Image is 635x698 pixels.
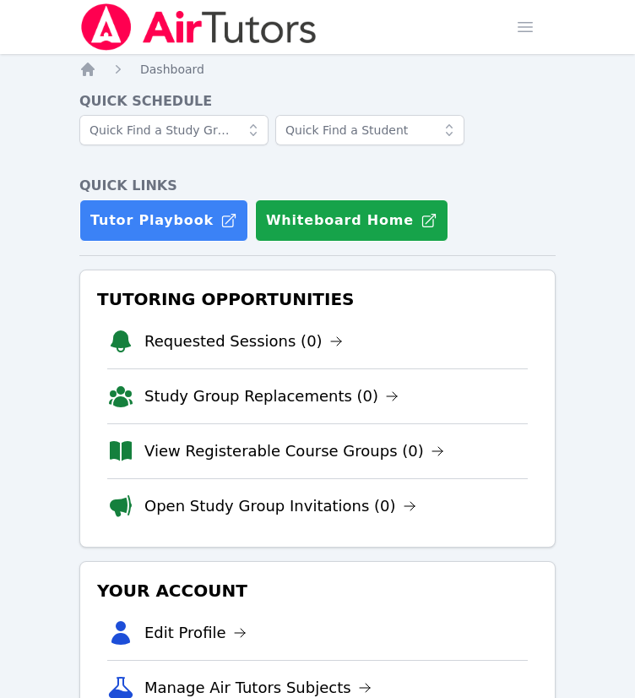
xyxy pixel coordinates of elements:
[275,115,464,145] input: Quick Find a Student
[79,3,318,51] img: Air Tutors
[140,61,204,78] a: Dashboard
[79,91,556,112] h4: Quick Schedule
[144,439,444,463] a: View Registerable Course Groups (0)
[144,494,416,518] a: Open Study Group Invitations (0)
[79,199,248,242] a: Tutor Playbook
[79,115,269,145] input: Quick Find a Study Group
[94,284,541,314] h3: Tutoring Opportunities
[79,61,556,78] nav: Breadcrumb
[144,621,247,645] a: Edit Profile
[144,330,343,353] a: Requested Sessions (0)
[94,575,541,606] h3: Your Account
[140,63,204,76] span: Dashboard
[79,176,556,196] h4: Quick Links
[144,384,399,408] a: Study Group Replacements (0)
[255,199,448,242] button: Whiteboard Home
